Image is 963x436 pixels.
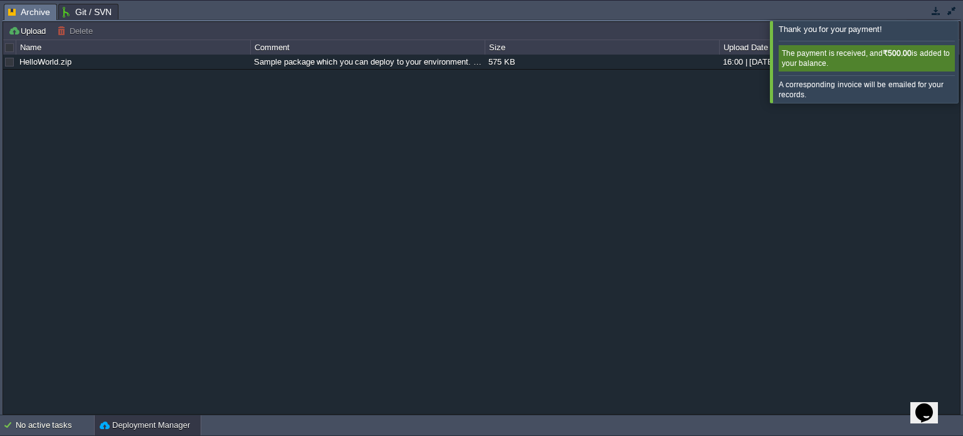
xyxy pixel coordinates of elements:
[251,55,484,69] div: Sample package which you can deploy to your environment. Feel free to delete and upload a package...
[16,415,94,435] div: No active tasks
[779,80,955,100] div: A corresponding invoice will be emailed for your records.
[251,40,485,55] div: Comment
[720,55,953,69] div: 16:00 | [DATE]
[100,419,190,432] button: Deployment Manager
[486,40,719,55] div: Size
[779,45,955,72] div: The payment is received, and is added to your balance.
[57,25,97,36] button: Delete
[485,55,718,69] div: 575 KB
[8,4,50,20] span: Archive
[883,49,912,58] b: ₹500.00
[910,386,950,423] iframe: chat widget
[779,24,882,34] span: Thank you for your payment!
[720,40,954,55] div: Upload Date
[63,4,112,19] span: Git / SVN
[17,40,250,55] div: Name
[19,57,71,66] a: HelloWorld.zip
[8,25,50,36] button: Upload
